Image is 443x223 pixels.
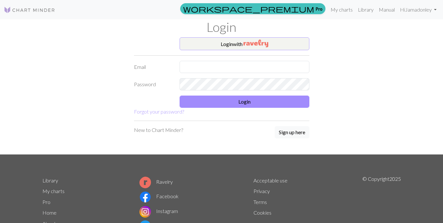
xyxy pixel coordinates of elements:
[253,188,270,194] a: Privacy
[139,208,178,214] a: Instagram
[42,209,57,216] a: Home
[275,126,309,138] button: Sign up here
[39,19,405,35] h1: Login
[180,96,309,108] button: Login
[328,3,355,16] a: My charts
[42,177,58,183] a: Library
[355,3,376,16] a: Library
[139,193,179,199] a: Facebook
[180,37,309,50] button: Loginwith
[183,4,314,13] span: workspace_premium
[253,199,267,205] a: Terms
[139,191,151,203] img: Facebook logo
[130,61,176,73] label: Email
[139,179,173,185] a: Ravelry
[134,108,184,115] a: Forgot your password?
[244,40,268,47] img: Ravelry
[42,188,65,194] a: My charts
[139,206,151,218] img: Instagram logo
[139,177,151,188] img: Ravelry logo
[397,3,439,16] a: HiJamadonley
[42,199,50,205] a: Pro
[180,3,325,14] a: Pro
[130,78,176,90] label: Password
[275,126,309,139] a: Sign up here
[376,3,397,16] a: Manual
[253,177,288,183] a: Acceptable use
[4,6,55,14] img: Logo
[134,126,183,134] p: New to Chart Minder?
[253,209,271,216] a: Cookies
